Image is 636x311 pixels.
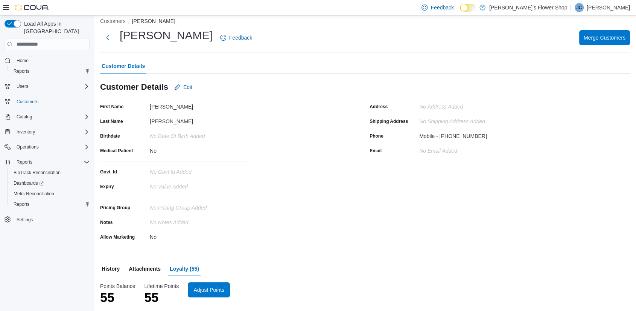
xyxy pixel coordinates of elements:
div: No Notes added [150,216,251,225]
input: Dark Mode [460,4,476,12]
span: Reports [14,158,90,167]
button: Adjust Points [188,282,230,297]
span: Reports [11,67,90,76]
button: Users [2,81,93,92]
label: Address [370,104,388,110]
span: JC [577,3,582,12]
button: BioTrack Reconciliation [8,167,93,178]
a: BioTrack Reconciliation [11,168,64,177]
div: Jesse Carmo [575,3,584,12]
button: Reports [14,158,35,167]
a: Feedback [217,30,255,45]
span: Attachments [129,261,161,276]
span: Feedback [431,4,453,11]
span: BioTrack Reconciliation [14,170,61,176]
button: Inventory [2,127,93,137]
span: Metrc Reconciliation [11,189,90,198]
button: Operations [14,142,42,152]
a: Reports [11,67,32,76]
label: Pricing Group [100,205,130,211]
nav: Complex example [5,52,90,245]
label: Expiry [100,184,114,190]
button: Catalog [14,112,35,121]
button: Customers [100,18,126,24]
p: | [570,3,572,12]
span: Settings [14,215,90,224]
span: Catalog [17,114,32,120]
a: Customers [14,97,41,106]
button: Reports [8,66,93,77]
button: Home [2,55,93,66]
span: Adjust Points [193,286,224,294]
span: Users [17,83,28,89]
button: Next [100,30,115,45]
span: Reports [17,159,32,165]
span: Settings [17,217,33,223]
span: Inventory [14,127,90,136]
label: Email [370,148,382,154]
a: Settings [14,215,36,224]
span: Feedback [229,34,252,41]
div: No Shipping Address added [419,115,520,124]
span: Reports [14,68,29,74]
div: No [150,145,251,154]
label: Birthdate [100,133,120,139]
label: First Name [100,104,123,110]
span: Load All Apps in [GEOGRAPHIC_DATA] [21,20,90,35]
div: No Pricing Group Added [150,202,251,211]
p: [PERSON_NAME] [587,3,630,12]
span: Inventory [17,129,35,135]
label: Last Name [100,118,123,124]
label: Govt. Id [100,169,117,175]
div: No Govt Id added [150,166,251,175]
a: Metrc Reconciliation [11,189,57,198]
span: Metrc Reconciliation [14,191,54,197]
button: Users [14,82,31,91]
span: Catalog [14,112,90,121]
div: No Email added [419,145,457,154]
label: Notes [100,219,113,225]
a: Dashboards [11,179,47,188]
span: Home [17,58,29,64]
button: Edit [171,80,195,95]
img: Cova [15,4,49,11]
button: Operations [2,142,93,152]
button: Inventory [14,127,38,136]
div: No Address added [419,101,520,110]
button: Settings [2,214,93,225]
label: Medical Patient [100,148,133,154]
button: [PERSON_NAME] [132,18,175,24]
h3: Customer Details [100,83,168,92]
span: Customers [17,99,38,105]
label: Shipping Address [370,118,408,124]
span: Home [14,55,90,65]
label: Allow Marketing [100,234,135,240]
span: Customer Details [102,58,145,74]
p: Lifetime Points [144,282,179,290]
span: Users [14,82,90,91]
a: Reports [11,200,32,209]
p: 55 [144,290,179,305]
span: Reports [11,200,90,209]
button: Customers [2,96,93,107]
div: [PERSON_NAME] [150,101,251,110]
button: Reports [2,157,93,167]
span: BioTrack Reconciliation [11,168,90,177]
span: Loyalty (55) [170,261,199,276]
div: No [150,231,251,240]
button: Reports [8,199,93,210]
span: Operations [14,142,90,152]
span: Reports [14,201,29,207]
div: No Date Of Birth added [150,130,251,139]
span: Customers [14,97,90,106]
span: Merge Customers [584,34,625,41]
span: Dashboards [11,179,90,188]
div: [PERSON_NAME] [150,115,251,124]
a: Home [14,56,32,65]
button: Catalog [2,112,93,122]
p: 55 [100,290,135,305]
button: Merge Customers [579,30,630,45]
a: Dashboards [8,178,93,188]
div: No value added [150,181,251,190]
